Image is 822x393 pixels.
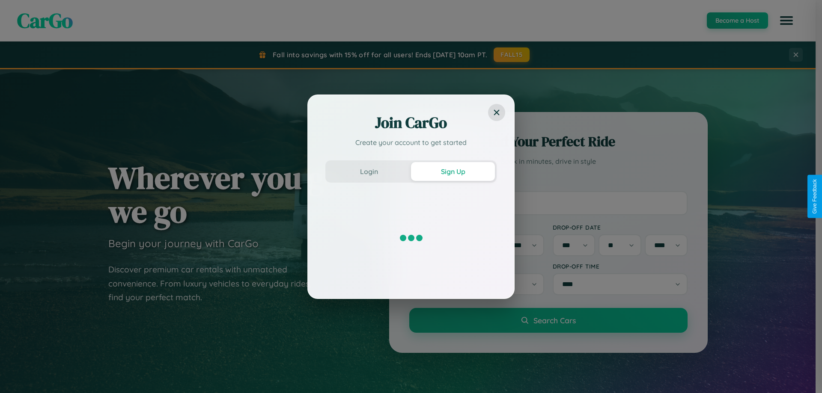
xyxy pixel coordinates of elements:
button: Login [327,162,411,181]
h2: Join CarGo [325,112,497,133]
p: Create your account to get started [325,137,497,148]
button: Sign Up [411,162,495,181]
div: Give Feedback [812,179,818,214]
iframe: Intercom live chat [9,364,29,384]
